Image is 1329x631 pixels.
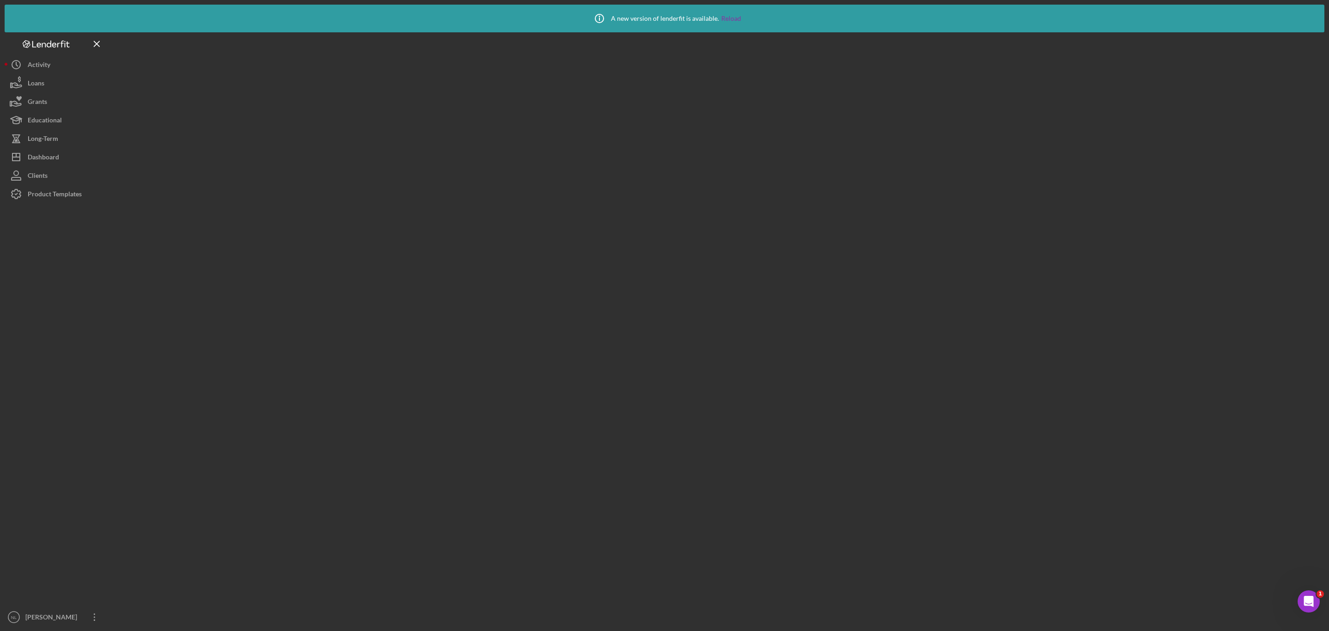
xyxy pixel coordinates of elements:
div: [PERSON_NAME] [23,608,83,629]
text: NL [11,615,17,620]
button: Clients [5,166,106,185]
button: Educational [5,111,106,129]
button: Activity [5,55,106,74]
div: Dashboard [28,148,59,169]
button: Product Templates [5,185,106,203]
button: Loans [5,74,106,92]
a: Reload [721,15,741,22]
div: A new version of lenderfit is available. [588,7,741,30]
div: Product Templates [28,185,82,206]
button: Dashboard [5,148,106,166]
span: 1 [1317,590,1324,598]
button: Grants [5,92,106,111]
div: Long-Term [28,129,58,150]
div: Loans [28,74,44,95]
div: Clients [28,166,48,187]
div: Grants [28,92,47,113]
div: Activity [28,55,50,76]
div: Educational [28,111,62,132]
iframe: Intercom live chat [1298,590,1320,613]
button: NL[PERSON_NAME] [5,608,106,626]
button: Long-Term [5,129,106,148]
